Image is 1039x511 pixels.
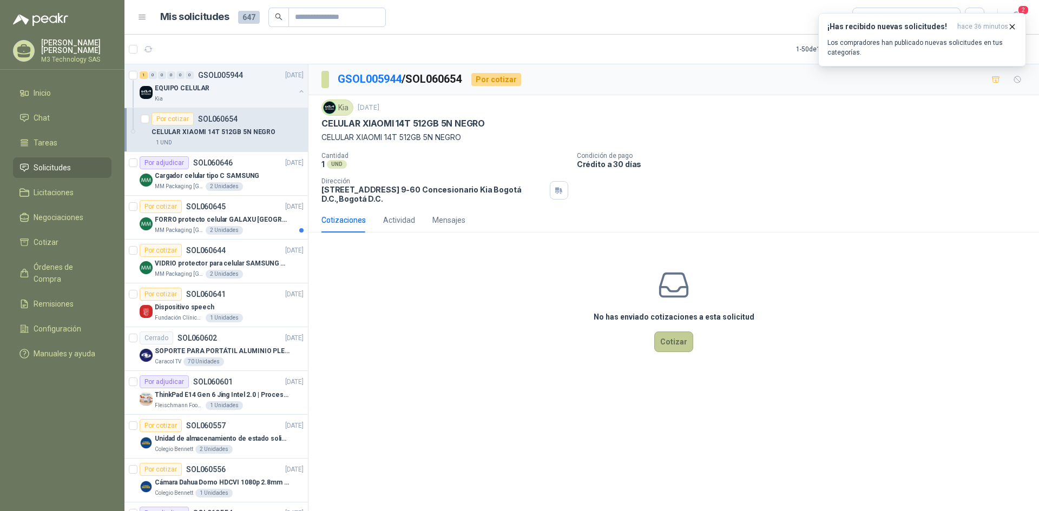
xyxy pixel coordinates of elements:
p: [STREET_ADDRESS] 9-60 Concesionario Kia Bogotá D.C. , Bogotá D.C. [321,185,545,203]
div: 1 Unidades [206,314,243,322]
a: Negociaciones [13,207,111,228]
div: 2 Unidades [206,270,243,278]
img: Company Logo [324,102,336,114]
span: Tareas [34,137,57,149]
a: Por adjudicarSOL060601[DATE] Company LogoThinkPad E14 Gen 6 Jing Intel 2.0 | Procesador Intel Cor... [124,371,308,415]
div: Mensajes [432,214,465,226]
p: SOL060556 [186,466,226,473]
p: SOL060602 [177,334,217,342]
div: Por cotizar [140,200,182,213]
span: Órdenes de Compra [34,261,101,285]
a: Inicio [13,83,111,103]
span: Configuración [34,323,81,335]
h3: No has enviado cotizaciones a esta solicitud [594,311,754,323]
div: Por cotizar [152,112,194,125]
a: Por cotizarSOL060556[DATE] Company LogoCámara Dahua Domo HDCVI 1080p 2.8mm IP67 Led IR 30m mts no... [124,459,308,502]
span: Licitaciones [34,187,74,198]
div: 2 Unidades [206,226,243,235]
a: Remisiones [13,294,111,314]
p: CELULAR XIAOMI 14T 512GB 5N NEGRO [321,118,485,129]
p: [DATE] [285,421,304,431]
button: ¡Has recibido nuevas solicitudes!hace 36 minutos Los compradores han publicado nuevas solicitudes... [818,13,1026,67]
p: MM Packaging [GEOGRAPHIC_DATA] [155,270,203,278]
div: Actividad [383,214,415,226]
p: MM Packaging [GEOGRAPHIC_DATA] [155,182,203,191]
div: Por cotizar [140,288,182,301]
div: Cotizaciones [321,214,366,226]
p: SOL060601 [193,378,233,386]
p: Cantidad [321,152,568,160]
img: Company Logo [140,86,153,99]
div: 1 Unidades [206,401,243,410]
div: 70 Unidades [183,357,224,366]
span: search [275,13,282,21]
p: Crédito a 30 días [577,160,1035,169]
img: Company Logo [140,261,153,274]
img: Company Logo [140,393,153,406]
p: [DATE] [285,158,304,168]
button: Cotizar [654,331,693,352]
div: 0 [149,71,157,79]
div: 1 [140,71,148,79]
p: Fundación Clínica Shaio [155,314,203,322]
p: Kia [155,95,163,103]
p: [DATE] [285,70,304,81]
div: 1 UND [152,138,176,147]
p: Fleischmann Foods S.A. [155,401,203,410]
h3: ¡Has recibido nuevas solicitudes! [827,22,953,31]
div: Cerrado [140,331,173,344]
p: CELULAR XIAOMI 14T 512GB 5N NEGRO [321,131,1026,143]
p: / SOL060654 [338,71,463,88]
p: SOL060645 [186,203,226,210]
a: Por cotizarSOL060641[DATE] Company LogoDispositivo speechFundación Clínica Shaio1 Unidades [124,283,308,327]
p: SOL060654 [198,115,238,123]
p: [DATE] [285,377,304,387]
p: GSOL005944 [198,71,243,79]
div: 1 - 50 de 1276 [796,41,866,58]
div: Por cotizar [140,244,182,257]
p: Los compradores han publicado nuevas solicitudes en tus categorías. [827,38,1017,57]
span: Solicitudes [34,162,71,174]
div: 2 Unidades [195,445,233,454]
img: Logo peakr [13,13,68,26]
p: Unidad de almacenamiento de estado solido Marca SK hynix [DATE] NVMe 256GB HFM256GDJTNG-8310A M.2... [155,434,290,444]
span: Cotizar [34,236,58,248]
p: [PERSON_NAME] [PERSON_NAME] [41,39,111,54]
p: Dirección [321,177,545,185]
a: Chat [13,108,111,128]
p: CELULAR XIAOMI 14T 512GB 5N NEGRO [152,127,275,137]
p: MM Packaging [GEOGRAPHIC_DATA] [155,226,203,235]
a: Tareas [13,132,111,153]
a: Por cotizarSOL060557[DATE] Company LogoUnidad de almacenamiento de estado solido Marca SK hynix [... [124,415,308,459]
a: CerradoSOL060602[DATE] Company LogoSOPORTE PARA PORTÁTIL ALUMINIO PLEGABLE VTACaracol TV70 Unidades [124,327,308,371]
div: Por cotizar [471,73,521,86]
p: SOL060644 [186,247,226,254]
a: GSOL005944 [338,72,402,85]
p: Colegio Bennett [155,445,193,454]
p: Dispositivo speech [155,302,214,313]
p: EQUIPO CELULAR [155,83,209,94]
div: Por cotizar [140,463,182,476]
a: Solicitudes [13,157,111,178]
button: 2 [1007,8,1026,27]
span: hace 36 minutos [957,22,1008,31]
img: Company Logo [140,480,153,493]
div: 0 [158,71,166,79]
span: Remisiones [34,298,74,310]
span: 647 [238,11,260,24]
a: Licitaciones [13,182,111,203]
p: Caracol TV [155,357,181,366]
a: Órdenes de Compra [13,257,111,289]
div: 2 Unidades [206,182,243,191]
a: Cotizar [13,232,111,253]
div: Por cotizar [140,419,182,432]
p: FORRO protecto celular GALAXU [GEOGRAPHIC_DATA] A16 5G [155,215,290,225]
div: Por adjudicar [140,375,189,388]
p: [DATE] [358,103,379,113]
a: Por cotizarSOL060654CELULAR XIAOMI 14T 512GB 5N NEGRO1 UND [124,108,308,152]
a: Manuales y ayuda [13,343,111,364]
p: SOL060641 [186,290,226,298]
img: Company Logo [140,305,153,318]
p: Colegio Bennett [155,489,193,497]
p: [DATE] [285,202,304,212]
